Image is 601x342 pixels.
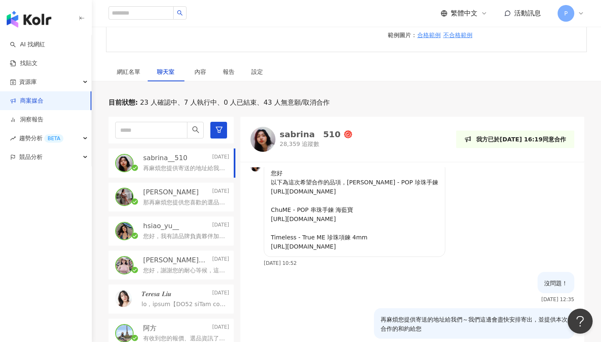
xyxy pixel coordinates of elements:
a: KOL Avatarsabrina__51028,359 追蹤數 [250,127,352,152]
p: 沒問題！ [544,279,568,288]
p: [DATE] [212,221,229,231]
p: 那再麻煩您提供您喜歡的選品連結給我們！我們這邊再安排合約與公關品～ [143,199,226,207]
span: 聊天室 [157,69,178,75]
p: [DATE] [212,256,229,265]
div: 網紅名單 [117,67,140,76]
a: 洞察報告 [10,116,43,124]
div: 報告 [223,67,235,76]
p: 28,359 追蹤數 [280,140,352,148]
p: [DATE] 10:52 [264,260,297,266]
p: 範例圖片： [388,27,576,43]
p: 目前狀態 : [109,98,138,107]
iframe: Help Scout Beacon - Open [568,309,593,334]
span: search [192,126,199,133]
span: 23 人確認中、7 人執行中、0 人已結束、43 人無意願/取消合作 [138,98,330,107]
span: 資源庫 [19,73,37,91]
span: filter [215,126,223,133]
p: 您好，我有請品牌負責夥伴加了您的LINE好友唷！請問您有看到嗎？ [143,232,226,241]
img: KOL Avatar [116,257,133,274]
p: 阿方 [143,324,157,333]
img: KOL Avatar [116,325,133,342]
p: sabrina__510 [143,153,187,163]
p: [DATE] [212,153,229,163]
p: 再麻煩您提供寄送的地址給我們～我們這邊會盡快安排寄出，並提供本次合作的和約給您 [381,315,568,333]
p: 我方已於[DATE] 16:19同意合作 [476,135,566,144]
img: KOL Avatar [116,189,133,205]
p: 𝑻𝒆𝒓𝒆𝒔𝒂 𝑳𝒊𝒖 [141,289,172,299]
span: 趨勢分析 [19,129,63,148]
span: 合格範例 [417,32,441,38]
img: logo [7,11,51,28]
span: 不合格範例 [443,32,472,38]
span: 繁體中文 [451,9,477,18]
div: 設定 [251,67,263,76]
p: [PERSON_NAME]⭐️[PERSON_NAME] sin [143,256,210,265]
img: KOL Avatar [116,155,133,171]
div: BETA [44,134,63,143]
span: search [177,10,183,16]
p: 再麻煩您提供寄送的地址給我們～我們這邊會盡快安排寄出，並提供本次合作的和約給您 [143,164,226,173]
span: rise [10,136,16,141]
p: [DATE] [212,289,229,299]
img: KOL Avatar [250,127,275,152]
a: searchAI 找網紅 [10,40,45,49]
p: [DATE] [212,188,229,197]
div: 內容 [194,67,206,76]
a: 商案媒合 [10,97,43,105]
span: P [564,9,568,18]
span: 活動訊息 [514,9,541,17]
p: [PERSON_NAME] [143,188,199,197]
button: 不合格範例 [443,27,473,43]
p: lo，ipsum【DO52 siTam conse】，adipiscing，elitseddoei，temporincidi！ utlaboreetd1~9910magnaaliq，eni 6/... [141,300,226,309]
img: KOL Avatar [115,290,132,307]
span: 競品分析 [19,148,43,166]
p: [DATE] 12:35 [541,297,574,302]
p: 您好，謝謝您的耐心等候，這邊跟團隊確認後，因為考量到本次專案預算設定，這次暫時沒有機會與您合作。 如果您有喜歡我們的商品，我們這邊也可以再安排提供2-3款輕珠寶作為公關品給您～ 期待後續在不同案... [143,267,226,275]
button: 合格範例 [417,27,441,43]
img: KOL Avatar [116,223,133,239]
p: 您好 以下為這次希望合作的品項，[PERSON_NAME] - POP 珍珠手鍊 [URL][DOMAIN_NAME] ChuME - POP 串珠手鍊 海藍寶 [URL][DOMAIN_NAM... [271,168,438,251]
div: sabrina__510 [280,130,341,138]
p: [DATE] [212,324,229,333]
p: hsiao_yu__ [143,221,179,231]
a: 找貼文 [10,59,38,68]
